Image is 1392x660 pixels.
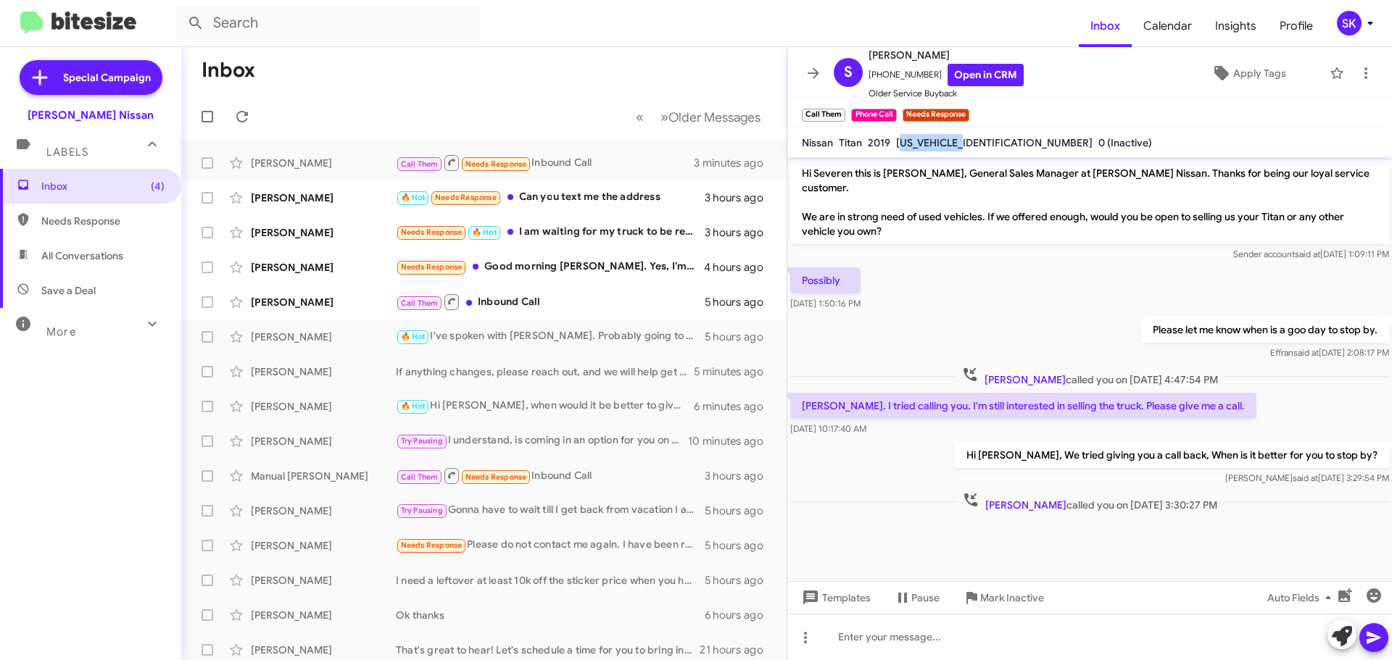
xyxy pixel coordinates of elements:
[46,146,88,159] span: Labels
[251,538,396,553] div: [PERSON_NAME]
[401,401,426,411] span: 🔥 Hot
[41,283,96,298] span: Save a Deal
[628,102,769,132] nav: Page navigation example
[401,436,443,446] span: Try Pausing
[20,60,162,95] a: Special Campaign
[251,156,396,170] div: [PERSON_NAME]
[401,262,463,272] span: Needs Response
[869,86,1024,101] span: Older Service Buyback
[396,608,705,622] div: Ok thanks
[627,102,652,132] button: Previous
[985,498,1066,511] span: [PERSON_NAME]
[790,160,1389,244] p: Hi Severen this is [PERSON_NAME], General Sales Manager at [PERSON_NAME] Nissan. Thanks for being...
[948,64,1024,86] a: Open in CRM
[1079,5,1132,47] a: Inbox
[705,191,775,205] div: 3 hours ago
[1203,5,1268,47] a: Insights
[951,585,1056,611] button: Mark Inactive
[956,491,1223,512] span: called you on [DATE] 3:30:27 PM
[396,502,705,519] div: Gonna have to wait till I get back from vacation I am heading to [US_STATE] [DATE] going bow hunt...
[851,109,896,122] small: Phone Call
[694,399,775,414] div: 6 minutes ago
[251,191,396,205] div: [PERSON_NAME]
[202,59,255,82] h1: Inbox
[251,364,396,379] div: [PERSON_NAME]
[1325,11,1376,35] button: SK
[251,643,396,657] div: [PERSON_NAME]
[705,573,775,588] div: 5 hours ago
[1293,472,1318,483] span: said at
[401,506,443,515] span: Try Pausing
[704,260,775,275] div: 4 hours ago
[1174,60,1322,86] button: Apply Tags
[251,295,396,309] div: [PERSON_NAME]
[882,585,951,611] button: Pause
[472,227,497,237] span: 🔥 Hot
[251,434,396,448] div: [PERSON_NAME]
[396,364,694,379] div: If anything changes, please reach out, and we will help get you the most comfortable payment poss...
[28,108,154,122] div: [PERSON_NAME] Nissan
[401,159,439,169] span: Call Them
[1233,60,1286,86] span: Apply Tags
[980,585,1044,611] span: Mark Inactive
[465,159,527,169] span: Needs Response
[668,109,761,125] span: Older Messages
[396,293,705,311] div: Inbound Call
[1295,248,1320,259] span: said at
[790,267,861,293] p: Possibly
[955,442,1389,468] p: Hi [PERSON_NAME], We tried giving you a call back, When is it better for you to stop by?
[636,108,644,126] span: «
[839,136,862,149] span: Titan
[396,398,694,414] div: Hi [PERSON_NAME], when would it be better to give you a call?
[705,538,775,553] div: 5 hours ago
[41,179,165,193] span: Inbox
[401,472,439,482] span: Call Them
[694,156,775,170] div: 3 minutes ago
[787,585,882,611] button: Templates
[465,472,527,482] span: Needs Response
[396,467,705,485] div: Inbound Call
[705,225,775,240] div: 3 hours ago
[151,179,165,193] span: (4)
[705,608,775,622] div: 6 hours ago
[700,643,775,657] div: 21 hours ago
[1098,136,1152,149] span: 0 (Inactive)
[1337,11,1362,35] div: SK
[911,585,940,611] span: Pause
[694,364,775,379] div: 5 minutes ago
[435,193,497,202] span: Needs Response
[652,102,769,132] button: Next
[799,585,871,611] span: Templates
[790,298,861,309] span: [DATE] 1:50:16 PM
[868,136,890,149] span: 2019
[401,298,439,308] span: Call Them
[1132,5,1203,47] a: Calendar
[688,434,775,448] div: 10 minutes ago
[1225,472,1389,483] span: [PERSON_NAME] [DATE] 3:29:54 PM
[396,224,705,241] div: I am waiting for my truck to be repaired Try this weekend
[1256,585,1348,611] button: Auto Fields
[63,70,151,85] span: Special Campaign
[1268,5,1325,47] span: Profile
[401,332,426,341] span: 🔥 Hot
[396,259,704,275] div: Good morning [PERSON_NAME]. Yes, I'm trying to decide between your red 300 or a black one that I ...
[1141,317,1389,343] p: Please let me know when is a goo day to stop by.
[251,225,396,240] div: [PERSON_NAME]
[844,61,853,84] span: S
[802,109,845,122] small: Call Them
[396,537,705,554] div: Please do not contact me again. I have been receiving messages from you and another of your sales...
[705,330,775,344] div: 5 hours ago
[705,504,775,518] div: 5 hours ago
[396,154,694,172] div: Inbound Call
[46,325,76,338] span: More
[1293,347,1319,358] span: said at
[869,46,1024,64] span: [PERSON_NAME]
[790,423,866,434] span: [DATE] 10:17:40 AM
[1270,347,1389,358] span: Effran [DATE] 2:08:17 PM
[1267,585,1337,611] span: Auto Fields
[251,608,396,622] div: [PERSON_NAME]
[396,433,688,449] div: I understand, is coming in an option for you on the right vehicle?
[41,214,165,228] span: Needs Response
